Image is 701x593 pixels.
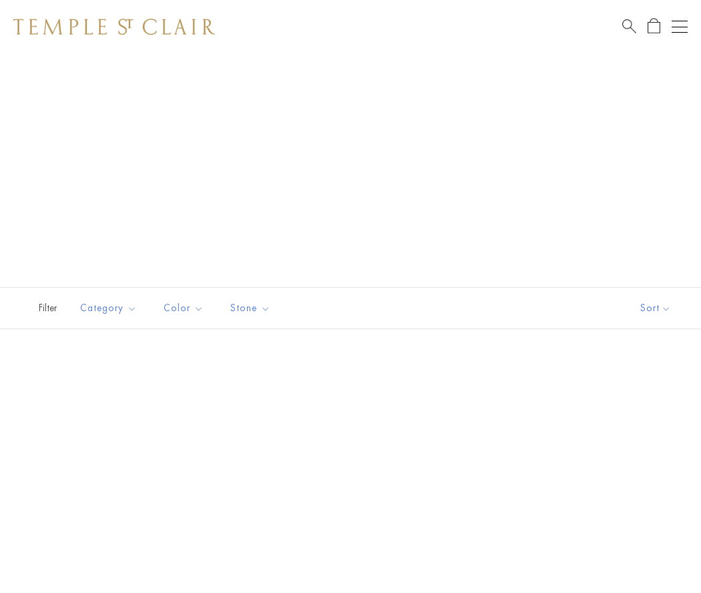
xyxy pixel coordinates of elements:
[220,293,280,323] button: Stone
[70,293,147,323] button: Category
[157,300,214,317] span: Color
[154,293,214,323] button: Color
[13,19,215,35] img: Temple St. Clair
[224,300,280,317] span: Stone
[622,18,636,35] a: Search
[73,300,147,317] span: Category
[648,18,660,35] a: Open Shopping Bag
[610,288,701,329] button: Show sort by
[672,19,688,35] button: Open navigation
